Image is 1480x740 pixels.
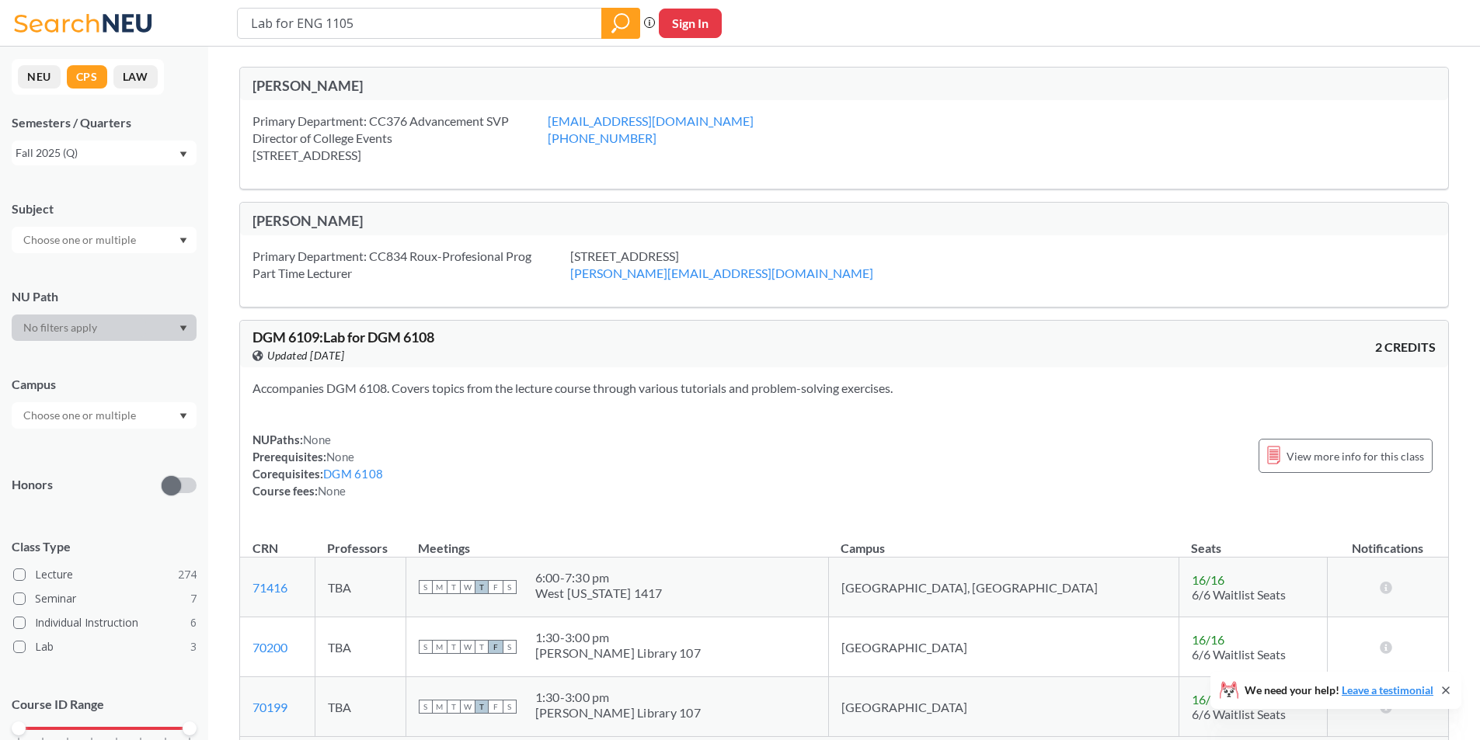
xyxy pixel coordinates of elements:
[828,524,1179,558] th: Campus
[67,65,107,89] button: CPS
[433,700,447,714] span: M
[267,347,344,364] span: Updated [DATE]
[828,558,1179,617] td: [GEOGRAPHIC_DATA], [GEOGRAPHIC_DATA]
[570,248,912,282] div: [STREET_ADDRESS]
[179,151,187,158] svg: Dropdown arrow
[1192,572,1224,587] span: 16 / 16
[475,580,489,594] span: T
[419,640,433,654] span: S
[1192,692,1224,707] span: 16 / 16
[1375,339,1436,356] span: 2 CREDITS
[447,580,461,594] span: T
[570,266,873,280] a: [PERSON_NAME][EMAIL_ADDRESS][DOMAIN_NAME]
[503,640,517,654] span: S
[12,288,197,305] div: NU Path
[252,700,287,714] a: 70199
[447,700,461,714] span: T
[179,325,187,332] svg: Dropdown arrow
[18,65,61,89] button: NEU
[326,450,354,464] span: None
[12,314,197,341] div: Dropdown arrow
[179,238,187,244] svg: Dropdown arrow
[433,580,447,594] span: M
[1192,647,1286,662] span: 6/6 Waitlist Seats
[535,705,701,721] div: [PERSON_NAME] Library 107
[252,212,844,229] div: [PERSON_NAME]
[406,524,828,558] th: Meetings
[475,700,489,714] span: T
[1245,685,1433,696] span: We need your help!
[447,640,461,654] span: T
[611,12,630,34] svg: magnifying glass
[828,617,1179,677] td: [GEOGRAPHIC_DATA]
[503,700,517,714] span: S
[535,630,701,645] div: 1:30 - 3:00 pm
[315,524,406,558] th: Professors
[252,113,548,164] div: Primary Department: CC376 Advancement SVP Director of College Events [STREET_ADDRESS]
[489,580,503,594] span: F
[535,585,663,601] div: West [US_STATE] 1417
[1192,707,1286,721] span: 6/6 Waitlist Seats
[12,538,197,555] span: Class Type
[252,380,1436,397] section: Accompanies DGM 6108. Covers topics from the lecture course through various tutorials and problem...
[12,376,197,393] div: Campus
[1342,683,1433,697] a: Leave a testimonial
[828,677,1179,737] td: [GEOGRAPHIC_DATA]
[12,402,197,429] div: Dropdown arrow
[16,406,146,425] input: Choose one or multiple
[1192,632,1224,647] span: 16 / 16
[489,700,503,714] span: F
[461,580,475,594] span: W
[659,9,722,38] button: Sign In
[13,565,197,585] label: Lecture
[190,590,197,607] span: 7
[601,8,640,39] div: magnifying glass
[1179,524,1327,558] th: Seats
[13,637,197,657] label: Lab
[461,640,475,654] span: W
[535,570,663,585] div: 6:00 - 7:30 pm
[433,640,447,654] span: M
[252,431,383,499] div: NUPaths: Prerequisites: Corequisites: Course fees:
[318,484,346,498] span: None
[548,130,656,145] a: [PHONE_NUMBER]
[12,696,197,714] p: Course ID Range
[548,113,754,128] a: [EMAIL_ADDRESS][DOMAIN_NAME]
[12,227,197,253] div: Dropdown arrow
[16,231,146,249] input: Choose one or multiple
[249,10,590,36] input: Class, professor, course number, "phrase"
[252,77,844,94] div: [PERSON_NAME]
[113,65,158,89] button: LAW
[419,700,433,714] span: S
[1192,587,1286,602] span: 6/6 Waitlist Seats
[1328,524,1449,558] th: Notifications
[1287,446,1424,466] span: View more info for this class
[12,114,197,131] div: Semesters / Quarters
[13,589,197,609] label: Seminar
[12,200,197,217] div: Subject
[252,640,287,655] a: 70200
[535,645,701,661] div: [PERSON_NAME] Library 107
[315,677,406,737] td: TBA
[419,580,433,594] span: S
[252,580,287,595] a: 71416
[190,614,197,631] span: 6
[315,617,406,677] td: TBA
[503,580,517,594] span: S
[323,467,383,481] a: DGM 6108
[190,638,197,655] span: 3
[179,413,187,419] svg: Dropdown arrow
[252,328,434,346] span: DGM 6109 : Lab for DGM 6108
[489,640,503,654] span: F
[12,141,197,165] div: Fall 2025 (Q)Dropdown arrow
[461,700,475,714] span: W
[303,433,331,446] span: None
[252,540,278,557] div: CRN
[178,566,197,583] span: 274
[16,144,178,162] div: Fall 2025 (Q)
[12,476,53,494] p: Honors
[535,690,701,705] div: 1:30 - 3:00 pm
[315,558,406,617] td: TBA
[475,640,489,654] span: T
[252,248,570,282] div: Primary Department: CC834 Roux-Profesional Prog Part Time Lecturer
